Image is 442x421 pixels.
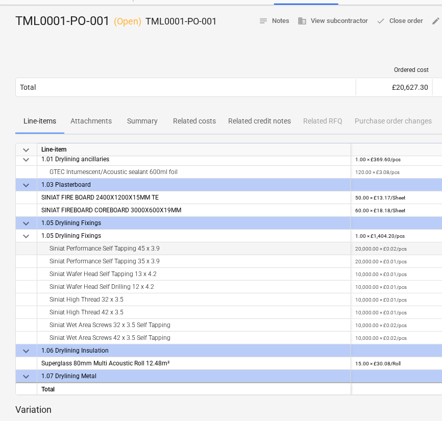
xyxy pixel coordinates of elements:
span: Notes [259,15,289,27]
p: Related costs [173,116,216,127]
span: keyboard_arrow_down [20,230,32,242]
div: Siniat High Thread 32 x 3.5 [41,293,347,306]
small: 10,000.00 × £0.01 / pcs [355,297,407,303]
div: 1.03 Plasterboard [41,179,347,191]
div: 1.07 Drylining Metal [41,370,347,382]
span: edit [431,16,440,26]
span: done [376,16,385,26]
p: TML0001-PO-001 [145,15,217,28]
p: Attachments [70,116,112,127]
div: Siniat Wafer Head Self Tapping 13 x 4.2 [41,268,347,280]
p: Related credit notes [228,116,291,127]
span: keyboard_arrow_down [20,179,32,191]
button: Notes [255,13,293,29]
small: 15.00 × £30.08 / Roll [355,361,401,366]
div: Ordered cost [360,66,429,73]
div: 1.05 Drylining Fixings [41,217,347,229]
p: Summary [124,116,161,127]
div: Siniat Performance Self Tapping 45 x 3.9 [41,242,347,255]
span: keyboard_arrow_down [20,217,32,230]
div: Total [37,382,351,395]
span: keyboard_arrow_down [20,370,32,383]
div: Line-item [37,143,351,156]
button: Close order [372,13,427,29]
small: 10,000.00 × £0.02 / pcs [355,335,407,341]
small: 1.00 × £369.60 / pcs [355,157,401,162]
div: Siniat Wet Area Screws 32 x 3.5 Self Tapping [41,319,347,331]
small: 10,000.00 × £0.01 / pcs [355,310,407,315]
small: 120.00 × £3.08 / pcs [355,169,400,175]
span: keyboard_arrow_down [20,154,32,166]
span: 1.05 Drylining Fixings [41,232,101,239]
small: 20,000.00 × £0.02 / pcs [355,246,407,252]
span: 1.01 Drylining ancillaries [41,156,109,163]
small: 60.00 × £18.18 / Sheet [355,208,405,213]
div: 1.06 Drylining Insulation [41,344,347,357]
span: Superglass 80mm Multi Acoustic Roll 12.48m² [41,360,169,367]
span: SINIAT FIREBOARD COREBOARD 3000X600X19MM [41,207,181,214]
div: Siniat Wet Area Screws 42 x 3.5 Self Tapping [41,332,347,344]
div: Total [20,83,36,91]
button: View subcontractor [293,13,372,29]
iframe: Chat Widget [391,372,442,421]
small: 1.00 × £1,404.20 / pcs [355,233,405,239]
span: SINIAT FIRE BOARD 2400X1200X15MM TE [41,194,159,201]
small: 10,000.00 × £0.02 / pcs [355,323,407,328]
div: GTEC Intumescent/Acoustic sealant 600ml foil [41,166,347,178]
span: keyboard_arrow_down [20,144,32,156]
small: 50.00 × £13.17 / Sheet [355,195,405,201]
span: notes [259,16,268,26]
div: TML0001-PO-001 [15,13,217,30]
div: Siniat Wafer Head Self Drilling 12 x 4.2 [41,281,347,293]
div: Siniat Performance Self Tapping 35 x 3.9 [41,255,347,267]
span: keyboard_arrow_down [20,345,32,357]
div: £20,627.30 [360,83,428,91]
span: View subcontractor [298,15,368,27]
p: Line-items [21,116,58,127]
small: 10,000.00 × £0.01 / pcs [355,271,407,277]
p: ( Open ) [114,15,141,28]
div: Siniat High Thread 42 x 3.5 [41,306,347,318]
span: business [298,16,307,26]
small: 20,000.00 × £0.01 / pcs [355,259,407,264]
small: 10,000.00 × £0.01 / pcs [355,284,407,290]
span: Close order [376,15,423,27]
